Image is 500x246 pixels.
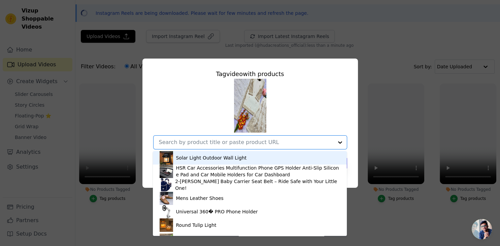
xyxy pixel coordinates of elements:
img: product thumbnail [160,151,173,165]
div: Mens Leather Shoes [176,195,223,202]
img: product thumbnail [160,218,173,232]
img: product thumbnail [160,178,172,191]
div: Tag video with products [153,69,347,79]
img: product thumbnail [160,232,173,245]
div: HSR Car Accessories Multifunction Phone GPS Holder Anti-Slip Silicone Pad and Car Mobile Holders ... [176,165,340,178]
img: reel-preview-y146kh-kr.myshopify.com-3673459052366866746_75885322933.jpeg [234,79,266,133]
div: Open chat [472,219,492,239]
img: product thumbnail [160,205,173,218]
div: Round Tulip Light [176,222,216,229]
input: Search by product title or paste product URL [159,139,333,145]
div: Solar Light Outdoor Wall Light [176,154,246,161]
img: product thumbnail [160,165,173,178]
div: 2-[PERSON_NAME] Baby Carrier Seat Belt – Ride Safe with Your Little One! [175,178,340,191]
img: product thumbnail [160,191,173,205]
div: Universal 360� PRO Phone Holder [176,208,258,215]
div: Self-twisting Water Rotating Mop [176,235,253,242]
